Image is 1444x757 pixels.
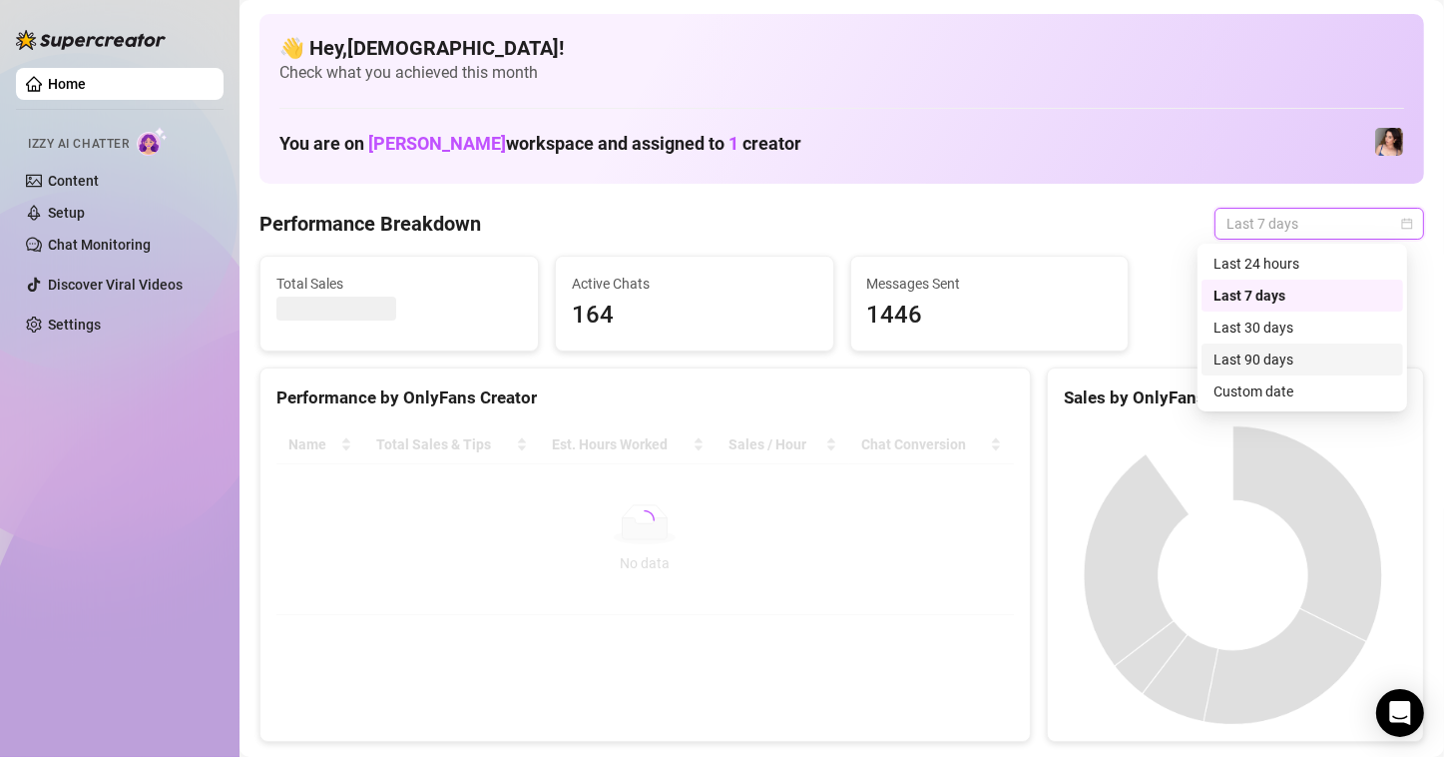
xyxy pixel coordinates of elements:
div: Last 90 days [1213,349,1391,371]
div: Last 24 hours [1202,248,1403,280]
span: Last 7 days [1226,209,1412,239]
a: Home [48,76,86,92]
span: 1 [728,133,738,154]
span: 164 [572,297,817,335]
div: Last 24 hours [1213,253,1391,275]
div: Performance by OnlyFans Creator [276,384,1014,411]
span: Izzy AI Chatter [28,135,129,154]
div: Custom date [1202,376,1403,407]
a: Discover Viral Videos [48,277,183,293]
a: Content [48,173,99,189]
h4: 👋 Hey, [DEMOGRAPHIC_DATA] ! [279,34,1404,62]
span: calendar [1401,218,1413,230]
img: logo-BBDzfeDw.svg [16,30,166,50]
span: Active Chats [572,273,817,295]
div: Custom date [1213,380,1391,402]
span: Check what you achieved this month [279,62,1404,84]
span: Total Sales [276,273,522,295]
img: AI Chatter [137,127,168,156]
div: Last 7 days [1202,280,1403,312]
span: 1446 [867,297,1113,335]
span: loading [633,508,658,533]
div: Last 90 days [1202,344,1403,376]
a: Setup [48,205,85,221]
div: Open Intercom Messenger [1376,689,1424,737]
img: Lauren [1375,128,1403,156]
h1: You are on workspace and assigned to creator [279,133,801,155]
h4: Performance Breakdown [259,210,481,238]
a: Chat Monitoring [48,237,151,253]
div: Last 30 days [1213,317,1391,339]
div: Last 30 days [1202,312,1403,344]
span: Messages Sent [867,273,1113,295]
div: Sales by OnlyFans Creator [1064,384,1407,411]
a: Settings [48,317,101,333]
span: [PERSON_NAME] [368,133,506,154]
div: Last 7 days [1213,285,1391,307]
